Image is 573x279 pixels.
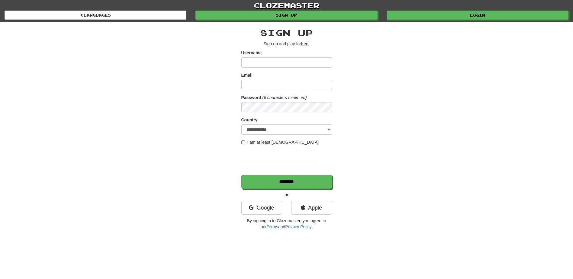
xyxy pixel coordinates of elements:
[301,41,308,46] u: free
[241,201,282,215] a: Google
[5,11,186,20] a: Languages
[241,140,245,144] input: I am at least [DEMOGRAPHIC_DATA]
[387,11,568,20] a: Login
[241,218,332,230] p: By signing in to Clozemaster, you agree to our and .
[241,50,262,56] label: Username
[241,192,332,198] p: or
[262,95,307,100] em: (6 characters minimum)
[241,139,319,145] label: I am at least [DEMOGRAPHIC_DATA]
[241,148,333,172] iframe: reCAPTCHA
[285,224,311,229] a: Privacy Policy
[241,117,258,123] label: Country
[267,224,278,229] a: Terms
[291,201,332,215] a: Apple
[241,41,332,47] p: Sign up and play for !
[241,28,332,38] h2: Sign up
[241,95,261,101] label: Password
[195,11,377,20] a: Sign up
[241,72,253,78] label: Email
